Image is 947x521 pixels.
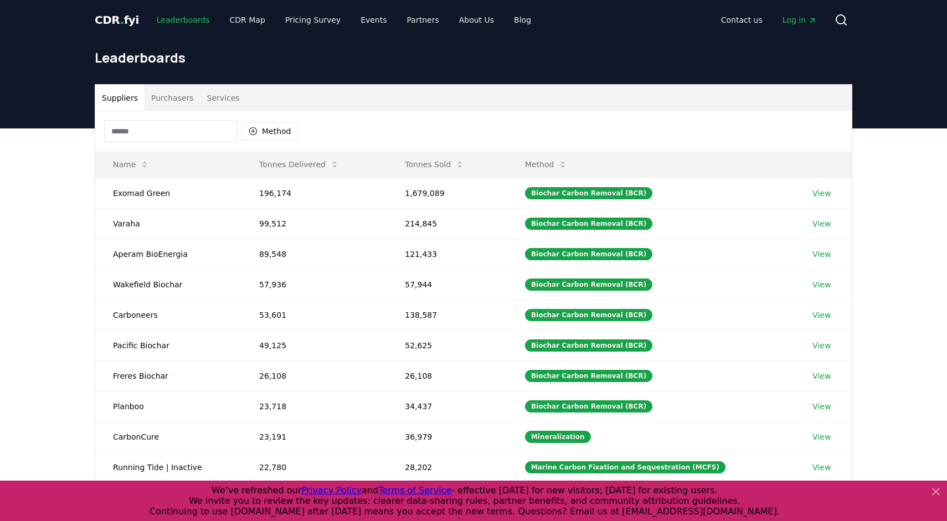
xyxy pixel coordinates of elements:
button: Services [200,85,246,111]
button: Method [516,153,577,176]
span: . [120,13,124,27]
td: 121,433 [387,239,507,269]
a: Events [352,10,395,30]
td: Aperam BioEnergia [95,239,241,269]
a: CDR.fyi [95,12,139,28]
div: Marine Carbon Fixation and Sequestration (MCFS) [525,461,725,473]
a: Contact us [712,10,771,30]
a: View [812,249,831,260]
a: Leaderboards [148,10,219,30]
div: Biochar Carbon Removal (BCR) [525,218,652,230]
td: Varaha [95,208,241,239]
td: 22,780 [241,452,387,482]
td: 57,936 [241,269,387,300]
h1: Leaderboards [95,49,852,66]
td: 89,548 [241,239,387,269]
a: View [812,401,831,412]
td: 26,108 [387,360,507,391]
div: Biochar Carbon Removal (BCR) [525,187,652,199]
td: 138,587 [387,300,507,330]
nav: Main [148,10,540,30]
td: Carboneers [95,300,241,330]
td: 28,202 [387,452,507,482]
button: Name [104,153,158,176]
td: Freres Biochar [95,360,241,391]
td: 57,944 [387,269,507,300]
button: Suppliers [95,85,145,111]
a: View [812,370,831,381]
td: 34,437 [387,391,507,421]
td: 196,174 [241,178,387,208]
td: 23,718 [241,391,387,421]
button: Method [241,122,298,140]
button: Tonnes Sold [396,153,473,176]
td: 49,125 [241,330,387,360]
a: About Us [450,10,503,30]
td: Running Tide | Inactive [95,452,241,482]
td: Pacific Biochar [95,330,241,360]
nav: Main [712,10,826,30]
td: 99,512 [241,208,387,239]
div: Biochar Carbon Removal (BCR) [525,248,652,260]
button: Tonnes Delivered [250,153,348,176]
span: Log in [783,14,817,25]
a: View [812,309,831,321]
td: Exomad Green [95,178,241,208]
div: Biochar Carbon Removal (BCR) [525,339,652,352]
td: 52,625 [387,330,507,360]
div: Biochar Carbon Removal (BCR) [525,370,652,382]
div: Biochar Carbon Removal (BCR) [525,309,652,321]
button: Purchasers [145,85,200,111]
a: Pricing Survey [276,10,349,30]
a: View [812,462,831,473]
a: Log in [774,10,826,30]
div: Biochar Carbon Removal (BCR) [525,278,652,291]
td: 23,191 [241,421,387,452]
a: View [812,279,831,290]
a: View [812,340,831,351]
td: 53,601 [241,300,387,330]
td: Wakefield Biochar [95,269,241,300]
a: CDR Map [221,10,274,30]
td: 1,679,089 [387,178,507,208]
td: 26,108 [241,360,387,391]
a: Blog [505,10,540,30]
td: Planboo [95,391,241,421]
a: View [812,188,831,199]
td: 214,845 [387,208,507,239]
div: Biochar Carbon Removal (BCR) [525,400,652,412]
td: 36,979 [387,421,507,452]
span: CDR fyi [95,13,139,27]
a: View [812,431,831,442]
a: Partners [398,10,448,30]
div: Mineralization [525,431,591,443]
td: CarbonCure [95,421,241,452]
a: View [812,218,831,229]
